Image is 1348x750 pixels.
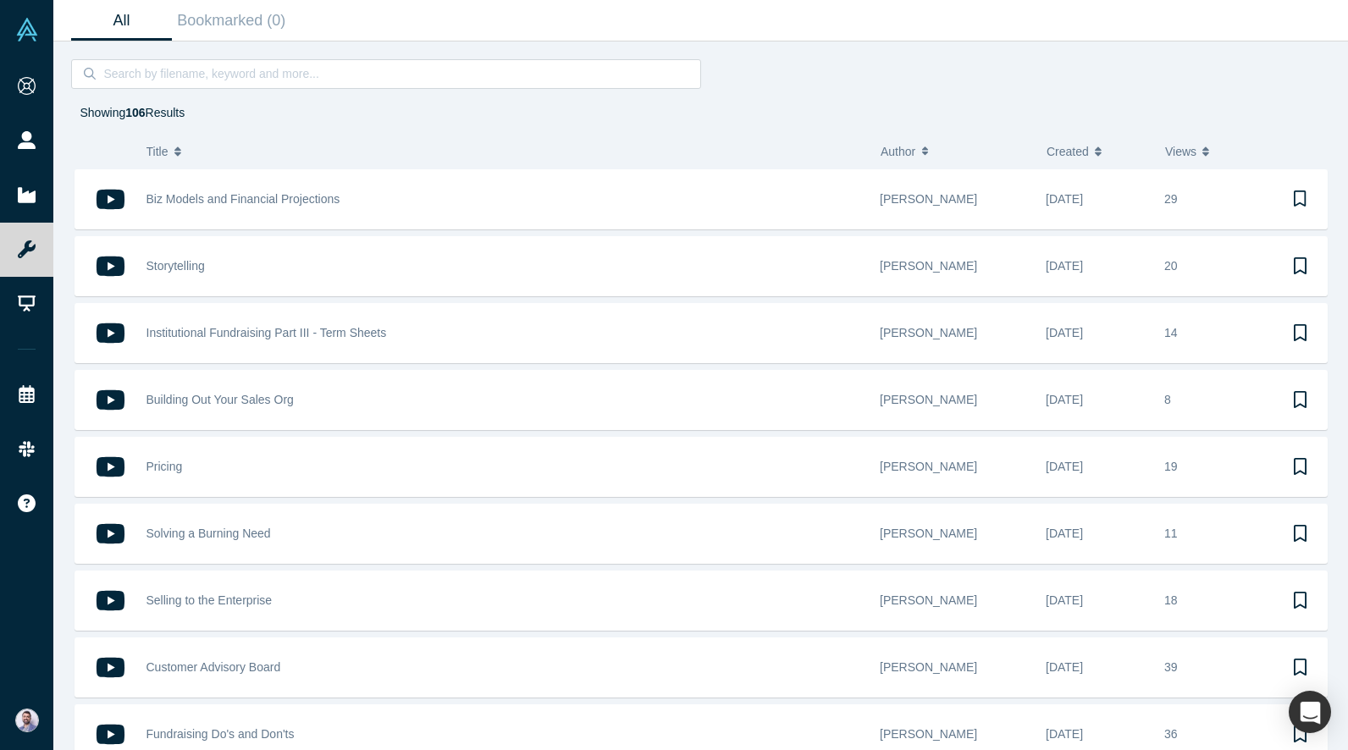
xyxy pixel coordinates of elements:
[881,134,915,169] span: Author
[880,660,977,674] span: [PERSON_NAME]
[146,259,205,273] span: Storytelling
[146,326,387,339] span: Institutional Fundraising Part III - Term Sheets
[1274,304,1327,362] button: Bookmark
[1165,134,1196,169] span: Views
[1046,393,1083,406] span: [DATE]
[15,709,39,732] img: Sam Jadali's Account
[1164,727,1178,741] span: 36
[1164,393,1171,406] span: 8
[146,192,340,206] span: Biz Models and Financial Projections
[1164,192,1178,206] span: 29
[1164,326,1178,339] span: 14
[880,527,977,540] span: [PERSON_NAME]
[1274,371,1327,429] button: Bookmark
[1046,460,1083,473] span: [DATE]
[172,1,291,41] a: Bookmarked (0)
[125,106,145,119] strong: 106
[1274,638,1327,697] button: Bookmark
[146,134,864,169] button: Title
[1047,134,1147,169] button: Created
[1046,326,1083,339] span: [DATE]
[880,727,977,741] span: [PERSON_NAME]
[146,460,183,473] span: Pricing
[146,660,281,674] span: Customer Advisory Board
[1164,660,1178,674] span: 39
[125,106,185,119] span: Results
[1164,527,1178,540] span: 11
[1046,192,1083,206] span: [DATE]
[1046,727,1083,741] span: [DATE]
[1047,134,1089,169] span: Created
[146,593,273,607] span: Selling to the Enterprise
[880,259,977,273] span: [PERSON_NAME]
[1046,660,1083,674] span: [DATE]
[15,18,39,41] img: Alchemist Vault Logo
[146,393,294,406] span: Building Out Your Sales Org
[880,460,977,473] span: [PERSON_NAME]
[880,192,977,206] span: [PERSON_NAME]
[880,593,977,607] span: [PERSON_NAME]
[1164,460,1178,473] span: 19
[880,393,977,406] span: [PERSON_NAME]
[1164,593,1178,607] span: 18
[102,63,682,85] input: Search by filename, keyword and more...
[1164,259,1178,273] span: 20
[146,727,295,741] span: Fundraising Do's and Don'ts
[146,134,168,169] span: Title
[1274,571,1327,630] button: Bookmark
[880,326,977,339] span: [PERSON_NAME]
[146,527,271,540] span: Solving a Burning Need
[1046,527,1083,540] span: [DATE]
[1165,134,1266,169] button: Views
[1046,259,1083,273] span: [DATE]
[80,104,185,122] div: Showing
[1274,505,1327,563] button: Bookmark
[1274,169,1327,229] button: Bookmark
[1274,237,1327,295] button: Bookmark
[71,1,172,41] a: All
[1274,438,1327,496] button: Bookmark
[1046,593,1083,607] span: [DATE]
[881,134,1029,169] button: Author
